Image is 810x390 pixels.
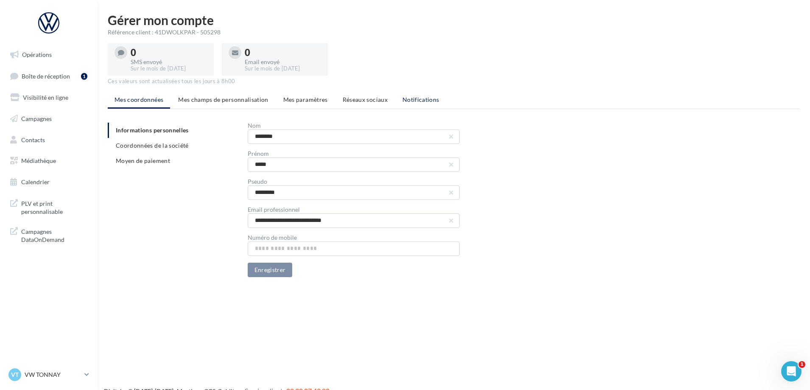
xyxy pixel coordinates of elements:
[21,157,56,164] span: Médiathèque
[7,367,91,383] a: VT VW TONNAY
[5,67,92,85] a: Boîte de réception1
[5,194,92,219] a: PLV et print personnalisable
[116,157,170,164] span: Moyen de paiement
[5,89,92,107] a: Visibilité en ligne
[5,173,92,191] a: Calendrier
[21,226,87,244] span: Campagnes DataOnDemand
[402,96,439,103] span: Notifications
[781,361,802,382] iframe: Intercom live chat
[248,235,460,241] div: Numéro de mobile
[5,110,92,128] a: Campagnes
[343,96,388,103] span: Réseaux sociaux
[799,361,805,368] span: 1
[25,370,81,379] p: VW TONNAY
[245,65,321,73] div: Sur le mois de [DATE]
[131,59,207,65] div: SMS envoyé
[116,142,189,149] span: Coordonnées de la société
[22,72,70,79] span: Boîte de réception
[131,65,207,73] div: Sur le mois de [DATE]
[21,198,87,216] span: PLV et print personnalisable
[248,207,460,213] div: Email professionnel
[108,14,800,26] h1: Gérer mon compte
[22,51,52,58] span: Opérations
[248,123,460,129] div: Nom
[248,179,460,185] div: Pseudo
[5,131,92,149] a: Contacts
[108,28,800,36] div: Référence client : 41DWOLKPAR - 505298
[23,94,68,101] span: Visibilité en ligne
[283,96,328,103] span: Mes paramètres
[248,151,460,157] div: Prénom
[248,263,293,277] button: Enregistrer
[5,222,92,247] a: Campagnes DataOnDemand
[5,152,92,170] a: Médiathèque
[5,46,92,64] a: Opérations
[81,73,87,80] div: 1
[11,370,19,379] span: VT
[131,48,207,57] div: 0
[178,96,268,103] span: Mes champs de personnalisation
[245,48,321,57] div: 0
[21,115,52,122] span: Campagnes
[108,78,800,85] div: Ces valeurs sont actualisées tous les jours à 8h00
[21,136,45,143] span: Contacts
[21,178,50,185] span: Calendrier
[245,59,321,65] div: Email envoyé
